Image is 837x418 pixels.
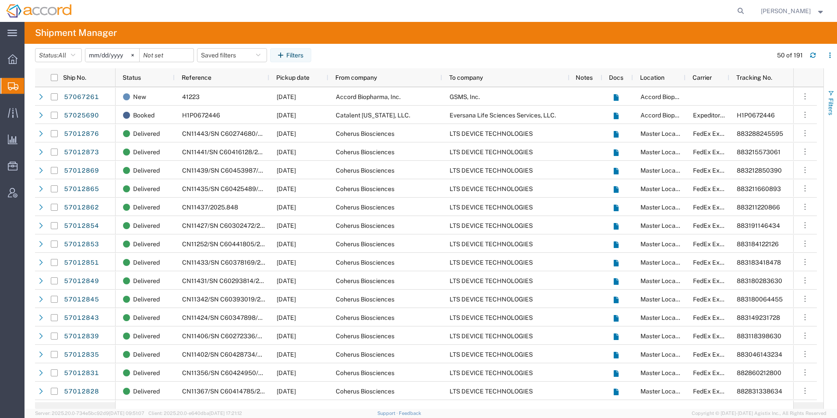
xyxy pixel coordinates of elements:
span: Coherus Biosciences [336,222,394,229]
span: Coherus Biosciences [336,277,394,284]
span: Master Location [640,351,686,358]
span: CN11402/SN C60428734/2025.812 [182,351,284,358]
span: Delivered [133,382,160,400]
span: Master Location [640,149,686,156]
span: FedEx Express [693,222,735,229]
button: [PERSON_NAME] [760,6,825,16]
span: Delivered [133,143,160,161]
input: Not set [85,49,139,62]
a: 57012869 [63,164,99,178]
span: LTS DEVICE TECHNOLOGIES [450,185,533,192]
span: 08/06/2025 [277,149,296,156]
span: Copyright © [DATE]-[DATE] Agistix Inc., All Rights Reserved [692,410,826,417]
span: Coherus Biosciences [336,130,394,137]
span: LTS DEVICE TECHNOLOGIES [450,351,533,358]
span: 883183418478 [737,259,781,266]
a: 57012831 [63,366,99,380]
a: 57012865 [63,182,99,196]
a: 57012849 [63,274,99,288]
span: LTS DEVICE TECHNOLOGIES [450,259,533,266]
span: Master Location [640,130,686,137]
span: 883191146434 [737,222,780,229]
span: 08/27/2025 [277,314,296,321]
span: CN11367/SN C60414785/2025.776 [182,388,283,395]
span: Expeditors International [693,112,760,119]
span: Reference [182,74,211,81]
span: FedEx Express [693,149,735,156]
span: Master Location [640,314,686,321]
a: 57012835 [63,348,99,362]
span: 08/05/2025 [277,222,296,229]
span: Coherus Biosciences [336,241,394,248]
span: Delivered [133,235,160,253]
span: FedEx Express [693,314,735,321]
span: To company [449,74,483,81]
span: LTS DEVICE TECHNOLOGIES [450,369,533,376]
span: LTS DEVICE TECHNOLOGIES [450,277,533,284]
a: 57012843 [63,311,99,325]
span: 41223 [182,93,200,100]
span: 882831338634 [737,388,782,395]
span: Pickup date [276,74,309,81]
span: Master Location [640,296,686,303]
span: Accord Biopharma - Raleigh [640,112,758,119]
span: LTS DEVICE TECHNOLOGIES [450,149,533,156]
span: Coherus Biosciences [336,369,394,376]
span: 883180064455 [737,296,783,303]
h4: Shipment Manager [35,22,117,44]
span: Master Location [640,222,686,229]
span: 883149231728 [737,314,780,321]
span: 08/28/2025 [277,369,296,376]
span: Coherus Biosciences [336,185,394,192]
span: New [133,88,146,106]
span: Lauren Pederson [761,6,811,16]
span: 10/07/2025 [277,112,296,119]
span: LTS DEVICE TECHNOLOGIES [450,241,533,248]
span: CN11439/SN C60453987/2025.850 [182,167,286,174]
span: FedEx Express [693,369,735,376]
span: FedEx Express [693,185,735,192]
a: 57012854 [63,219,99,233]
span: Booked [133,106,155,124]
span: Catalent Indiana, LLC. [336,112,410,119]
span: 883212850390 [737,167,782,174]
span: 08/06/2025 [277,333,296,340]
span: Coherus Biosciences [336,351,394,358]
span: CN11342/SN C60393019/2025.749 [182,296,284,303]
span: Coherus Biosciences [336,296,394,303]
span: CN11437/2025.848 [182,204,238,211]
span: 08/27/2025 [277,204,296,211]
span: 08/12/2025 [277,130,296,137]
span: FedEx Express [693,388,735,395]
span: Master Location [640,369,686,376]
span: Master Location [640,333,686,340]
span: Status [123,74,141,81]
span: FedEx Express [693,241,735,248]
span: CN11406/SN C60272336/2025.816 [182,333,284,340]
span: Coherus Biosciences [336,149,394,156]
span: CN11443/SN C60274680/2025.854 [182,130,286,137]
span: [DATE] 09:51:07 [109,411,144,416]
span: 883211660893 [737,185,781,192]
span: FedEx Express [693,130,735,137]
span: From company [335,74,377,81]
span: Master Location [640,204,686,211]
span: Tracking No. [736,74,772,81]
a: 57012839 [63,329,99,344]
span: LTS DEVICE TECHNOLOGIES [450,167,533,174]
span: GSMS, Inc. [450,93,480,100]
span: H1P0672446 [182,112,220,119]
span: 883215573061 [737,149,781,156]
span: Delivered [133,253,160,272]
span: CN11435/SN C60425489/2025.846 [182,185,286,192]
span: Delivered [133,327,160,345]
span: Delivered [133,216,160,235]
span: CN11356/SN C60424950/2025.765 [182,369,285,376]
span: 883211220866 [737,204,780,211]
span: Delivered [133,124,160,143]
span: Delivered [133,198,160,216]
span: 08/07/2025 [277,259,296,266]
span: CN11252/SN C60441805/2025.659 [182,241,285,248]
span: LTS DEVICE TECHNOLOGIES [450,333,533,340]
span: Delivered [133,308,160,327]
